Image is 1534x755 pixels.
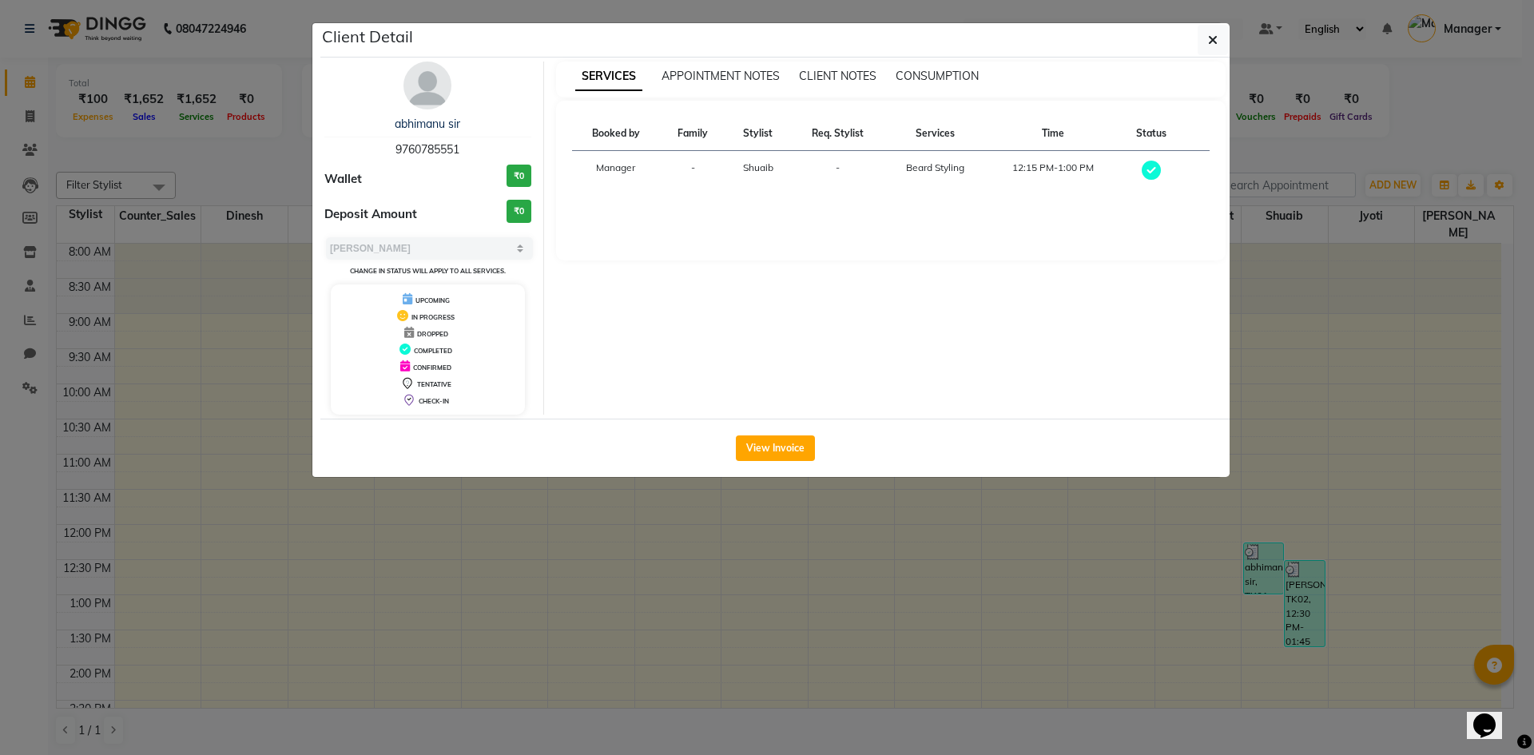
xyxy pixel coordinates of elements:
[417,330,448,338] span: DROPPED
[411,313,455,321] span: IN PROGRESS
[415,296,450,304] span: UPCOMING
[572,117,661,151] th: Booked by
[575,62,642,91] span: SERVICES
[894,161,977,175] div: Beard Styling
[987,117,1119,151] th: Time
[662,69,780,83] span: APPOINTMENT NOTES
[572,151,661,192] td: Manager
[350,267,506,275] small: Change in status will apply to all services.
[507,200,531,223] h3: ₹0
[1119,117,1185,151] th: Status
[743,161,773,173] span: Shuaib
[324,170,362,189] span: Wallet
[395,142,459,157] span: 9760785551
[507,165,531,188] h3: ₹0
[322,25,413,49] h5: Client Detail
[419,397,449,405] span: CHECK-IN
[884,117,987,151] th: Services
[736,435,815,461] button: View Invoice
[987,151,1119,192] td: 12:15 PM-1:00 PM
[324,205,417,224] span: Deposit Amount
[403,62,451,109] img: avatar
[660,117,725,151] th: Family
[1467,691,1518,739] iframe: chat widget
[395,117,460,131] a: abhimanu sir
[417,380,451,388] span: TENTATIVE
[799,69,876,83] span: CLIENT NOTES
[725,117,791,151] th: Stylist
[791,151,884,192] td: -
[414,347,452,355] span: COMPLETED
[413,364,451,372] span: CONFIRMED
[791,117,884,151] th: Req. Stylist
[660,151,725,192] td: -
[896,69,979,83] span: CONSUMPTION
